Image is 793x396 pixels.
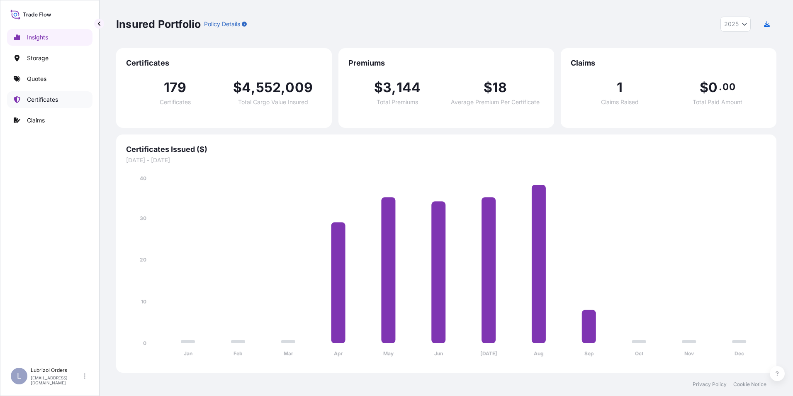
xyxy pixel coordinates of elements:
tspan: 40 [140,175,146,181]
span: Total Cargo Value Insured [238,99,308,105]
tspan: Dec [735,350,744,357]
span: 179 [164,81,187,94]
p: Claims [27,116,45,125]
span: Premiums [348,58,544,68]
span: Claims [571,58,766,68]
p: Insured Portfolio [116,17,201,31]
p: Storage [27,54,49,62]
a: Storage [7,50,92,66]
span: 009 [285,81,313,94]
a: Cookie Notice [733,381,766,388]
span: , [281,81,285,94]
span: 1 [617,81,623,94]
tspan: Jan [184,350,192,357]
tspan: Nov [684,350,694,357]
tspan: Aug [534,350,544,357]
tspan: [DATE] [480,350,497,357]
tspan: May [383,350,394,357]
span: Certificates [160,99,191,105]
span: $ [233,81,242,94]
span: $ [700,81,708,94]
a: Claims [7,112,92,129]
span: 0 [708,81,718,94]
span: Certificates Issued ($) [126,144,766,154]
span: [DATE] - [DATE] [126,156,766,164]
a: Insights [7,29,92,46]
p: Insights [27,33,48,42]
span: L [17,372,21,380]
tspan: Jun [434,350,443,357]
tspan: Feb [234,350,243,357]
span: , [392,81,396,94]
span: Claims Raised [601,99,639,105]
p: Policy Details [204,20,240,28]
button: Year Selector [720,17,751,32]
p: Quotes [27,75,46,83]
tspan: Mar [284,350,293,357]
a: Privacy Policy [693,381,727,388]
span: 2025 [724,20,739,28]
tspan: 30 [140,215,146,221]
tspan: Sep [584,350,594,357]
tspan: 10 [141,298,146,305]
span: 552 [256,81,281,94]
span: 4 [242,81,251,94]
p: Certificates [27,95,58,104]
span: Average Premium Per Certificate [451,99,540,105]
tspan: Apr [334,350,343,357]
span: 18 [492,81,507,94]
span: $ [374,81,383,94]
p: [EMAIL_ADDRESS][DOMAIN_NAME] [31,375,82,385]
tspan: 0 [143,340,146,346]
tspan: 20 [140,257,146,263]
span: 3 [383,81,392,94]
span: , [251,81,255,94]
a: Certificates [7,91,92,108]
span: Certificates [126,58,322,68]
span: Total Premiums [377,99,418,105]
span: . [719,83,722,90]
p: Lubrizol Orders [31,367,82,374]
span: $ [484,81,492,94]
span: 144 [396,81,421,94]
span: Total Paid Amount [693,99,742,105]
a: Quotes [7,71,92,87]
tspan: Oct [635,350,644,357]
span: 00 [722,83,735,90]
